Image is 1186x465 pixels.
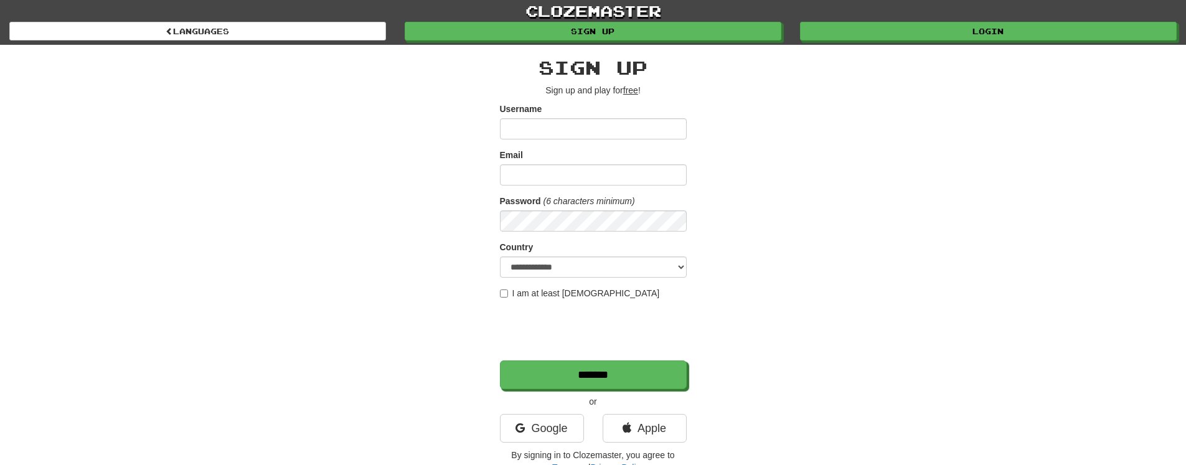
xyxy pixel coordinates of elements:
a: Sign up [405,22,781,40]
p: Sign up and play for ! [500,84,687,96]
iframe: reCAPTCHA [500,306,689,354]
label: Email [500,149,523,161]
a: Login [800,22,1177,40]
label: Password [500,195,541,207]
a: Google [500,414,584,443]
label: I am at least [DEMOGRAPHIC_DATA] [500,287,660,299]
a: Languages [9,22,386,40]
h2: Sign up [500,57,687,78]
u: free [623,85,638,95]
p: or [500,395,687,408]
input: I am at least [DEMOGRAPHIC_DATA] [500,289,508,298]
label: Country [500,241,534,253]
a: Apple [603,414,687,443]
label: Username [500,103,542,115]
em: (6 characters minimum) [544,196,635,206]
